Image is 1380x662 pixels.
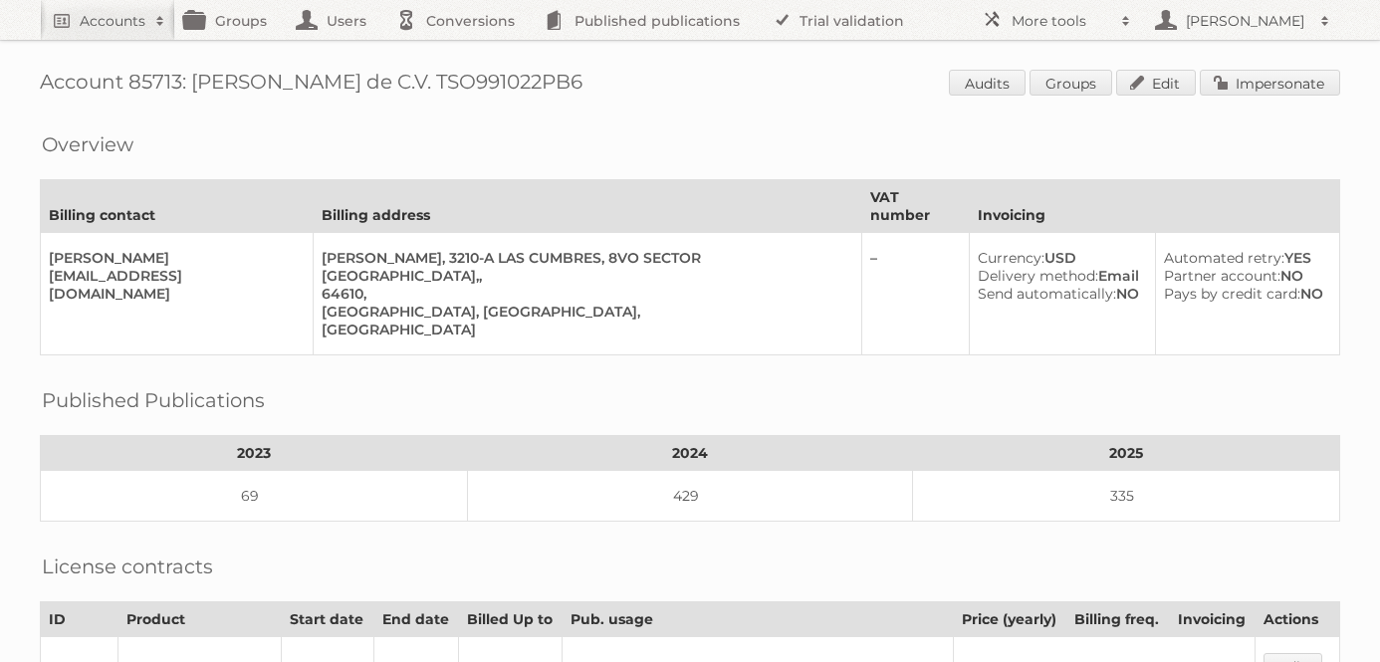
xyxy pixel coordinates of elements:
th: 2024 [468,436,912,471]
div: [GEOGRAPHIC_DATA] [322,321,844,338]
a: Groups [1030,70,1112,96]
th: Billing freq. [1066,602,1169,637]
h2: Overview [42,129,133,159]
span: Currency: [978,249,1044,267]
th: Billed Up to [458,602,562,637]
h2: [PERSON_NAME] [1181,11,1310,31]
th: ID [41,602,118,637]
th: Invoicing [969,180,1339,233]
th: Product [118,602,282,637]
div: [GEOGRAPHIC_DATA], [GEOGRAPHIC_DATA], [322,303,844,321]
div: Email [978,267,1139,285]
h2: Accounts [80,11,145,31]
span: Partner account: [1164,267,1280,285]
div: NO [1164,285,1323,303]
div: 64610, [322,285,844,303]
th: Invoicing [1169,602,1255,637]
span: Automated retry: [1164,249,1284,267]
th: VAT number [861,180,969,233]
td: 429 [468,471,912,522]
h2: License contracts [42,552,213,581]
th: End date [373,602,458,637]
h2: More tools [1012,11,1111,31]
h1: Account 85713: [PERSON_NAME] de C.V. TSO991022PB6 [40,70,1340,100]
div: NO [1164,267,1323,285]
div: USD [978,249,1139,267]
span: Send automatically: [978,285,1116,303]
span: Delivery method: [978,267,1098,285]
th: 2023 [41,436,468,471]
div: [PERSON_NAME] [49,249,297,267]
h2: Published Publications [42,385,265,415]
th: Price (yearly) [953,602,1066,637]
span: Pays by credit card: [1164,285,1300,303]
td: 69 [41,471,468,522]
td: – [861,233,969,355]
td: 335 [912,471,1339,522]
div: YES [1164,249,1323,267]
a: Audits [949,70,1026,96]
div: NO [978,285,1139,303]
th: Billing address [314,180,861,233]
a: Edit [1116,70,1196,96]
div: [PERSON_NAME], 3210-A LAS CUMBRES, 8VO SECTOR [GEOGRAPHIC_DATA],, [322,249,844,285]
th: Start date [282,602,373,637]
a: Impersonate [1200,70,1340,96]
th: Pub. usage [563,602,953,637]
th: Actions [1255,602,1339,637]
th: Billing contact [41,180,314,233]
th: 2025 [912,436,1339,471]
div: [EMAIL_ADDRESS][DOMAIN_NAME] [49,267,297,303]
